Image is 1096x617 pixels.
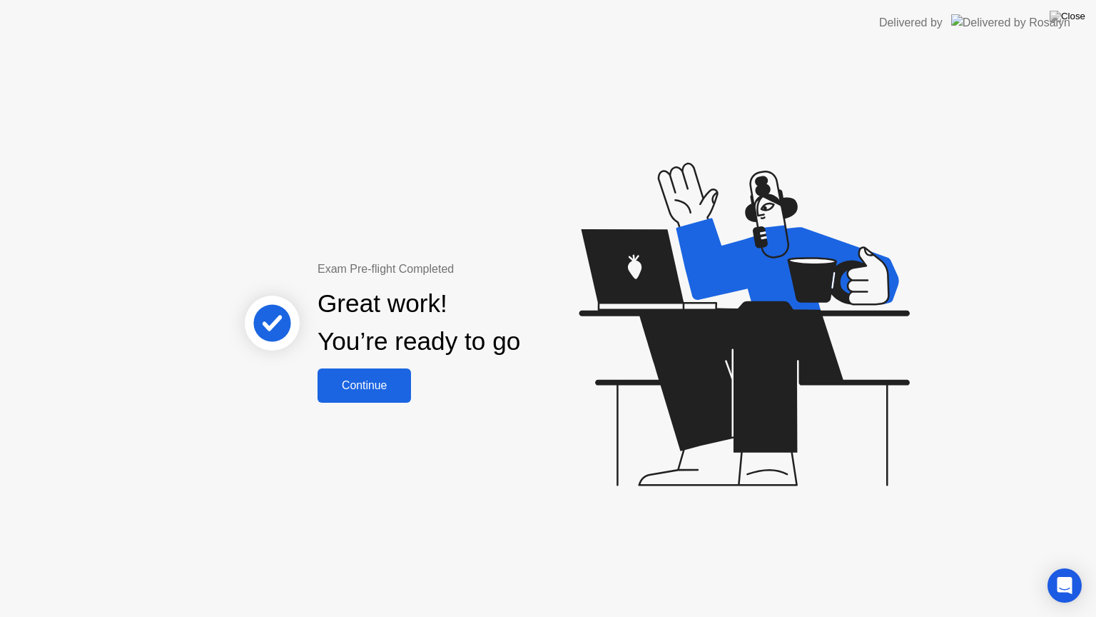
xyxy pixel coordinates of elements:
[322,379,407,392] div: Continue
[318,368,411,403] button: Continue
[879,14,943,31] div: Delivered by
[318,261,612,278] div: Exam Pre-flight Completed
[951,14,1070,31] img: Delivered by Rosalyn
[1050,11,1085,22] img: Close
[318,285,520,361] div: Great work! You’re ready to go
[1047,568,1082,603] div: Open Intercom Messenger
